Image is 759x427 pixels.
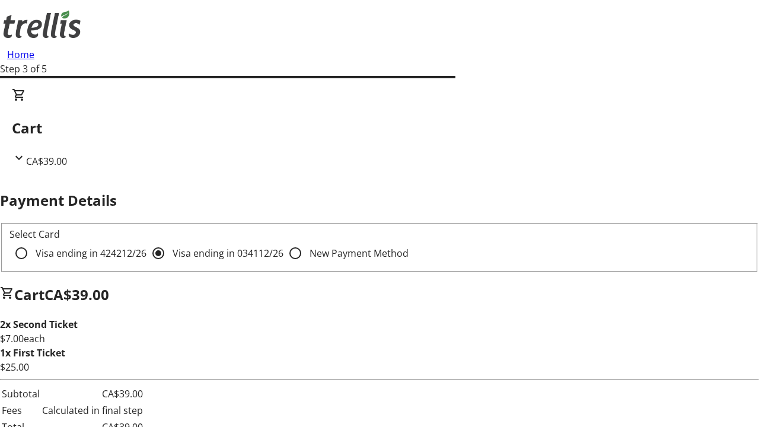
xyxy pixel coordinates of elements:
[122,247,146,260] span: 12/26
[259,247,283,260] span: 12/26
[1,386,40,401] td: Subtotal
[36,247,146,260] span: Visa ending in 4242
[26,155,67,168] span: CA$39.00
[42,403,143,418] td: Calculated in final step
[1,403,40,418] td: Fees
[173,247,283,260] span: Visa ending in 0341
[42,386,143,401] td: CA$39.00
[12,117,747,139] h2: Cart
[14,285,44,304] span: Cart
[44,285,109,304] span: CA$39.00
[9,227,750,241] div: Select Card
[12,88,747,168] div: CartCA$39.00
[307,246,409,260] label: New Payment Method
